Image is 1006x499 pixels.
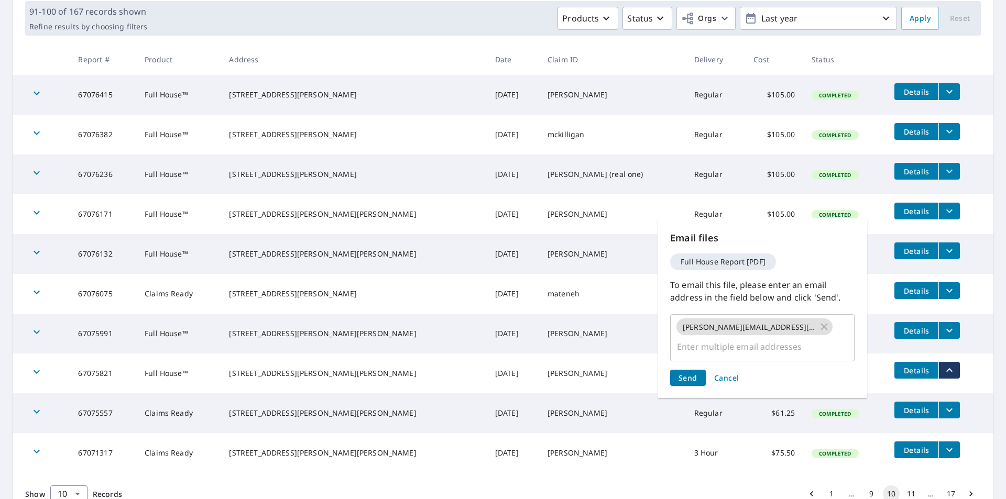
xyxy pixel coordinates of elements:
[136,433,221,473] td: Claims Ready
[686,115,746,154] td: Regular
[136,314,221,353] td: Full House™
[938,402,960,418] button: filesDropdownBtn-67075557
[813,211,857,218] span: Completed
[938,441,960,458] button: filesDropdownBtn-67071317
[901,87,932,97] span: Details
[676,7,736,30] button: Orgs
[487,433,539,473] td: [DATE]
[229,249,478,259] div: [STREET_ADDRESS][PERSON_NAME][PERSON_NAME]
[136,194,221,234] td: Full House™
[745,393,803,433] td: $61.25
[901,7,939,30] button: Apply
[70,154,136,194] td: 67076236
[938,242,960,259] button: filesDropdownBtn-67076132
[29,22,147,31] p: Refine results by choosing filters
[679,373,697,383] span: Send
[894,441,938,458] button: detailsBtn-67071317
[25,489,45,499] span: Show
[136,274,221,314] td: Claims Ready
[670,231,855,245] p: Email files
[745,44,803,75] th: Cost
[813,131,857,139] span: Completed
[487,154,539,194] td: [DATE]
[938,362,960,379] button: filesDropdownBtn-67075821
[714,373,739,383] span: Cancel
[627,12,653,25] p: Status
[487,234,539,274] td: [DATE]
[901,326,932,336] span: Details
[901,206,932,216] span: Details
[70,75,136,115] td: 67076415
[487,115,539,154] td: [DATE]
[136,353,221,393] td: Full House™
[745,194,803,234] td: $105.00
[894,242,938,259] button: detailsBtn-67076132
[136,115,221,154] td: Full House™
[894,282,938,299] button: detailsBtn-67076075
[70,353,136,393] td: 67075821
[229,289,478,299] div: [STREET_ADDRESS][PERSON_NAME]
[938,203,960,219] button: filesDropdownBtn-67076171
[686,194,746,234] td: Regular
[686,154,746,194] td: Regular
[901,365,932,375] span: Details
[894,123,938,140] button: detailsBtn-67076382
[487,194,539,234] td: [DATE]
[136,154,221,194] td: Full House™
[539,194,686,234] td: [PERSON_NAME]
[70,274,136,314] td: 67076075
[901,445,932,455] span: Details
[70,44,136,75] th: Report #
[221,44,486,75] th: Address
[803,44,886,75] th: Status
[894,83,938,100] button: detailsBtn-67076415
[745,154,803,194] td: $105.00
[229,209,478,219] div: [STREET_ADDRESS][PERSON_NAME][PERSON_NAME]
[539,115,686,154] td: mckilligan
[894,402,938,418] button: detailsBtn-67075557
[229,448,478,458] div: [STREET_ADDRESS][PERSON_NAME][PERSON_NAME]
[676,322,822,332] span: [PERSON_NAME][EMAIL_ADDRESS][DOMAIN_NAME]
[229,169,478,180] div: [STREET_ADDRESS][PERSON_NAME]
[487,353,539,393] td: [DATE]
[487,44,539,75] th: Date
[539,75,686,115] td: [PERSON_NAME]
[894,322,938,339] button: detailsBtn-67075991
[843,489,860,499] div: …
[813,171,857,179] span: Completed
[923,489,939,499] div: …
[539,44,686,75] th: Claim ID
[229,129,478,140] div: [STREET_ADDRESS][PERSON_NAME]
[229,328,478,339] div: [STREET_ADDRESS][PERSON_NAME][PERSON_NAME]
[229,368,478,379] div: [STREET_ADDRESS][PERSON_NAME][PERSON_NAME]
[894,203,938,219] button: detailsBtn-67076171
[901,167,932,176] span: Details
[813,92,857,99] span: Completed
[813,450,857,457] span: Completed
[910,12,931,25] span: Apply
[745,115,803,154] td: $105.00
[229,90,478,100] div: [STREET_ADDRESS][PERSON_NAME]
[686,433,746,473] td: 3 Hour
[686,44,746,75] th: Delivery
[70,393,136,433] td: 67075557
[686,393,746,433] td: Regular
[70,234,136,274] td: 67076132
[539,154,686,194] td: [PERSON_NAME] (real one)
[136,234,221,274] td: Full House™
[670,370,706,386] button: Send
[681,12,716,25] span: Orgs
[674,258,772,265] span: Full House Report [PDF]
[901,405,932,415] span: Details
[676,318,833,335] div: [PERSON_NAME][EMAIL_ADDRESS][DOMAIN_NAME]
[675,337,834,357] input: Enter multiple email addresses
[136,75,221,115] td: Full House™
[670,279,855,304] p: To email this file, please enter an email address in the field below and click 'Send'.
[740,7,897,30] button: Last year
[938,83,960,100] button: filesDropdownBtn-67076415
[136,44,221,75] th: Product
[557,7,618,30] button: Products
[894,362,938,379] button: detailsBtn-67075821
[29,5,147,18] p: 91-100 of 167 records shown
[70,433,136,473] td: 67071317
